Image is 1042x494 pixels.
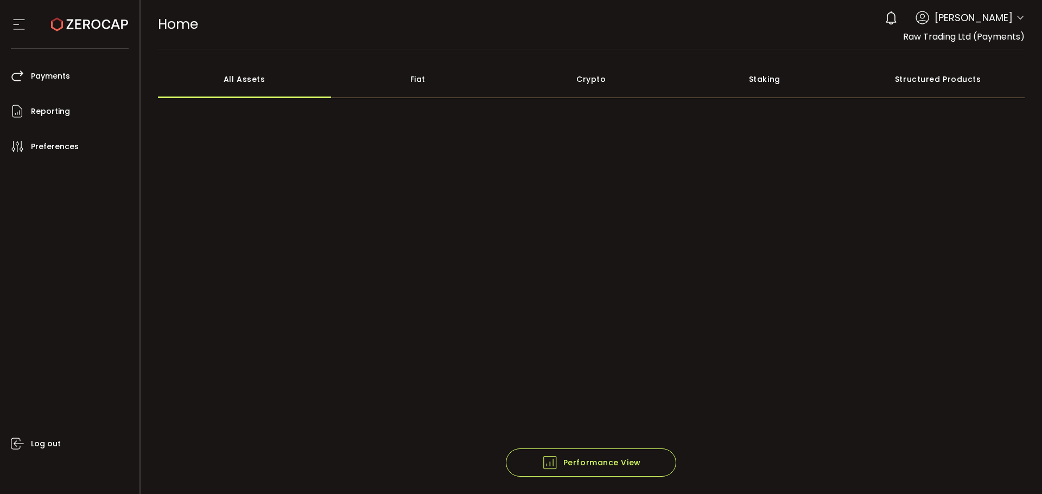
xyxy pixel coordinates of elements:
span: Payments [31,68,70,84]
span: [PERSON_NAME] [935,10,1013,25]
div: Fiat [331,60,505,98]
div: Structured Products [852,60,1025,98]
iframe: Chat Widget [988,442,1042,494]
div: Staking [678,60,852,98]
div: All Assets [158,60,332,98]
span: Home [158,15,198,34]
span: Preferences [31,139,79,155]
span: Log out [31,436,61,452]
span: Raw Trading Ltd (Payments) [903,30,1025,43]
span: Performance View [542,454,641,471]
div: Crypto [505,60,678,98]
button: Performance View [506,448,676,477]
span: Reporting [31,104,70,119]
